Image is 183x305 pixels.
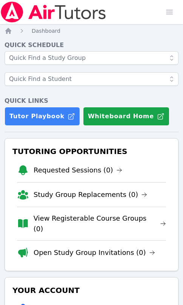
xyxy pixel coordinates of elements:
a: Requested Sessions (0) [34,165,122,175]
a: Study Group Replacements (0) [34,189,147,200]
h4: Quick Links [5,96,178,105]
button: Whiteboard Home [83,107,169,126]
span: Dashboard [32,28,60,34]
a: Dashboard [32,27,60,35]
a: Tutor Playbook [5,107,80,126]
input: Quick Find a Study Group [5,51,178,65]
h3: Your Account [11,284,172,297]
nav: Breadcrumb [5,27,178,35]
a: View Registerable Course Groups (0) [34,213,166,234]
h3: Tutoring Opportunities [11,145,172,158]
h4: Quick Schedule [5,41,178,50]
a: Open Study Group Invitations (0) [34,247,155,258]
input: Quick Find a Student [5,72,178,86]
